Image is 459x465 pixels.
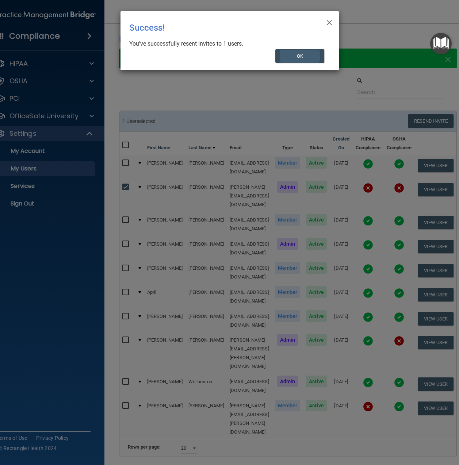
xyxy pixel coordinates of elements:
[275,49,324,63] button: OK
[430,33,452,54] button: Open Resource Center
[333,413,450,442] iframe: Drift Widget Chat Controller
[129,40,324,48] div: You’ve successfully resent invites to 1 users.
[326,14,333,29] span: ×
[129,17,300,38] div: Success!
